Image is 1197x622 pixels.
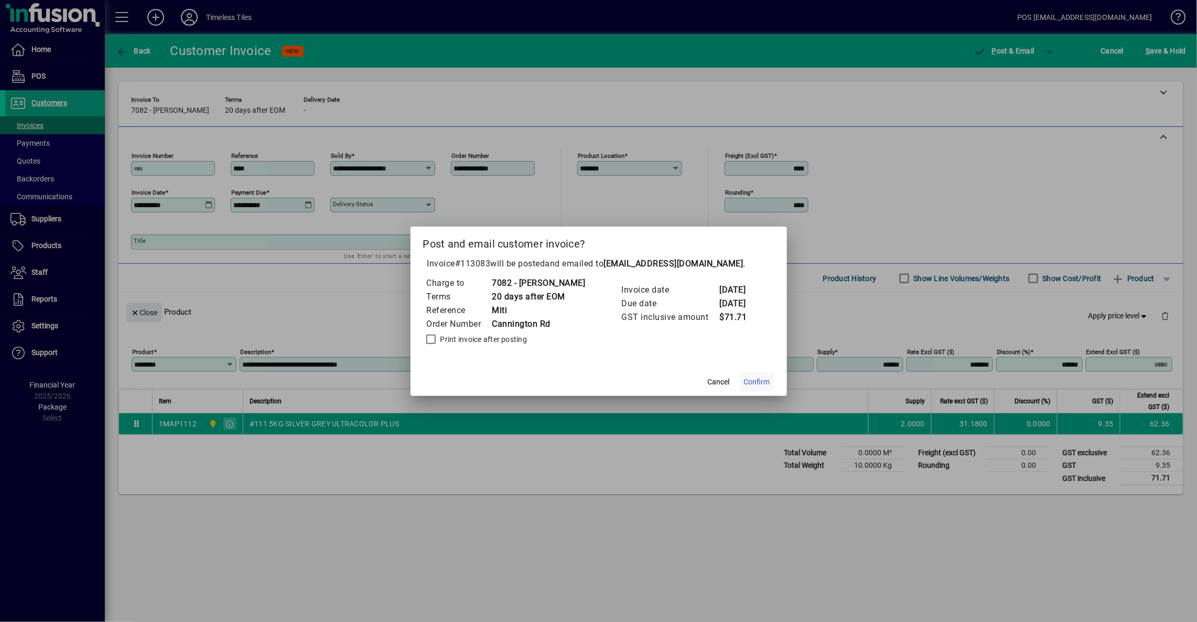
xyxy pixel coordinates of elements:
[719,283,761,297] td: [DATE]
[621,297,719,310] td: Due date
[426,290,492,304] td: Terms
[492,276,586,290] td: 7082 - [PERSON_NAME]
[492,304,586,317] td: Miti
[492,290,586,304] td: 20 days after EOM
[426,304,492,317] td: Reference
[604,259,743,269] b: [EMAIL_ADDRESS][DOMAIN_NAME]
[708,377,730,388] span: Cancel
[426,317,492,331] td: Order Number
[744,377,770,388] span: Confirm
[719,297,761,310] td: [DATE]
[423,258,774,270] p: Invoice will be posted .
[621,283,719,297] td: Invoice date
[455,259,491,269] span: #113083
[492,317,586,331] td: Cannington Rd
[719,310,761,324] td: $71.71
[702,373,736,392] button: Cancel
[426,276,492,290] td: Charge to
[411,227,787,257] h2: Post and email customer invoice?
[740,373,774,392] button: Confirm
[438,334,527,345] label: Print invoice after posting
[545,259,743,269] span: and emailed to
[621,310,719,324] td: GST inclusive amount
